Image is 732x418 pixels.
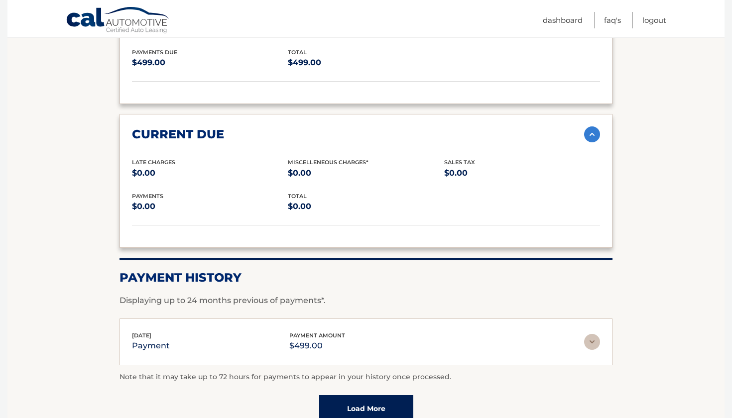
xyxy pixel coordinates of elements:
[444,159,475,166] span: Sales Tax
[120,295,612,307] p: Displaying up to 24 months previous of payments*.
[543,12,583,28] a: Dashboard
[604,12,621,28] a: FAQ's
[66,6,170,35] a: Cal Automotive
[132,127,224,142] h2: current due
[288,49,307,56] span: total
[288,56,444,70] p: $499.00
[132,159,175,166] span: Late Charges
[584,334,600,350] img: accordion-rest.svg
[642,12,666,28] a: Logout
[132,49,177,56] span: Payments Due
[289,332,345,339] span: payment amount
[288,193,307,200] span: total
[288,166,444,180] p: $0.00
[132,56,288,70] p: $499.00
[132,193,163,200] span: payments
[288,159,368,166] span: Miscelleneous Charges*
[132,332,151,339] span: [DATE]
[132,200,288,213] p: $0.00
[132,166,288,180] p: $0.00
[120,270,612,285] h2: Payment History
[120,371,612,383] p: Note that it may take up to 72 hours for payments to appear in your history once processed.
[288,200,444,213] p: $0.00
[584,126,600,142] img: accordion-active.svg
[444,166,600,180] p: $0.00
[289,339,345,353] p: $499.00
[132,339,170,353] p: payment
